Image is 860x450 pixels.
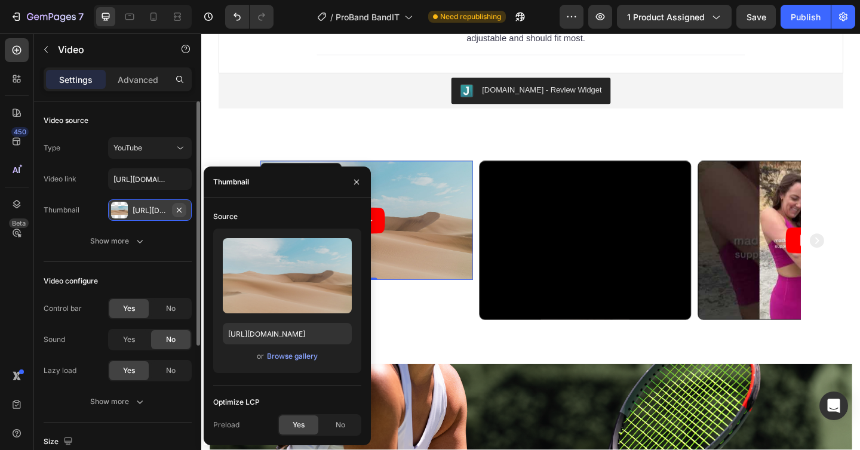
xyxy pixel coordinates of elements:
input: https://example.com/image.jpg [223,323,352,344]
div: Video [79,146,104,156]
div: Show more [90,396,146,408]
div: Source [213,211,238,222]
span: Yes [123,365,135,376]
div: Browse gallery [267,351,318,362]
div: Size [44,434,75,450]
button: Browse gallery [266,350,318,362]
span: ProBand BandIT [336,11,400,23]
div: Thumbnail [44,205,79,215]
button: Carousel Next Arrow [660,216,679,235]
div: 450 [11,127,29,137]
div: Thumbnail [213,177,249,187]
button: Show more [44,230,192,252]
span: Yes [123,303,135,314]
button: Play [635,211,676,240]
img: preview-image [223,238,352,313]
p: Settings [59,73,93,86]
div: Lazy load [44,365,76,376]
span: Save [747,12,766,22]
div: Video link [44,174,76,184]
div: Video configure [44,276,98,286]
input: Insert video url here [108,168,192,190]
div: Undo/Redo [225,5,274,29]
span: or [257,349,264,363]
span: YouTube [113,143,142,152]
img: Judgeme.png [281,56,296,70]
button: 1 product assigned [617,5,732,29]
button: YouTube [108,137,192,159]
div: Type [44,143,60,153]
span: / [330,11,333,23]
div: Publish [791,11,821,23]
span: No [166,365,176,376]
div: [DOMAIN_NAME] - Review Widget [305,56,435,68]
div: Show more [90,235,146,247]
p: Video [58,42,159,57]
div: Preload [213,420,239,430]
iframe: Video [303,140,532,312]
button: Carousel Back Arrow [38,216,57,235]
button: Judge.me - Review Widget [272,48,445,77]
div: Video source [44,115,88,126]
button: Publish [781,5,831,29]
div: Sound [44,334,65,345]
iframe: Design area [201,33,860,450]
div: Open Intercom Messenger [819,392,848,420]
button: Play [159,190,200,218]
button: Show more [44,391,192,412]
span: Need republishing [440,11,501,22]
p: Advanced [118,73,158,86]
div: [URL][DOMAIN_NAME] [133,205,167,216]
button: Save [736,5,776,29]
span: No [166,334,176,345]
div: Beta [9,218,29,228]
span: Yes [123,334,135,345]
p: 7 [78,10,84,24]
span: No [166,303,176,314]
span: 1 product assigned [627,11,705,23]
div: Control bar [44,303,82,314]
button: 7 [5,5,89,29]
span: No [336,420,345,430]
span: Yes [293,420,305,430]
div: Optimize LCP [213,397,260,408]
